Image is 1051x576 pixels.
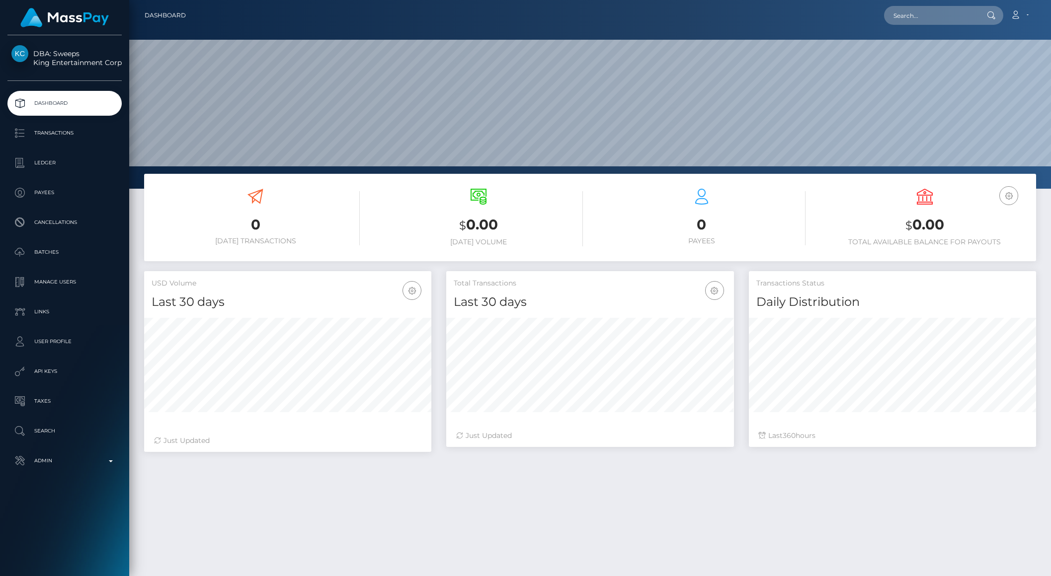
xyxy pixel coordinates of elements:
[7,150,122,175] a: Ledger
[11,275,118,289] p: Manage Users
[11,215,118,230] p: Cancellations
[820,238,1029,246] h6: Total Available Balance for Payouts
[152,279,424,288] h5: USD Volume
[20,8,109,27] img: MassPay Logo
[756,279,1029,288] h5: Transactions Status
[11,185,118,200] p: Payees
[459,218,466,232] small: $
[145,5,186,26] a: Dashboard
[152,237,360,245] h6: [DATE] Transactions
[598,215,806,234] h3: 0
[375,238,583,246] h6: [DATE] Volume
[905,218,912,232] small: $
[11,334,118,349] p: User Profile
[7,419,122,443] a: Search
[11,96,118,111] p: Dashboard
[7,121,122,145] a: Transactions
[152,215,360,234] h3: 0
[7,180,122,205] a: Payees
[11,45,28,62] img: King Entertainment Corp
[154,435,421,446] div: Just Updated
[783,431,796,440] span: 360
[7,270,122,294] a: Manage Users
[884,6,977,25] input: Search...
[11,126,118,141] p: Transactions
[7,448,122,473] a: Admin
[820,215,1029,235] h3: 0.00
[759,431,1026,441] div: Last hours
[7,91,122,116] a: Dashboard
[11,304,118,319] p: Links
[7,210,122,235] a: Cancellations
[454,279,726,288] h5: Total Transactions
[375,215,583,235] h3: 0.00
[11,155,118,170] p: Ledger
[598,237,806,245] h6: Payees
[756,293,1029,311] h4: Daily Distribution
[152,293,424,311] h4: Last 30 days
[7,359,122,384] a: API Keys
[7,329,122,354] a: User Profile
[11,424,118,438] p: Search
[456,431,724,441] div: Just Updated
[11,453,118,468] p: Admin
[7,299,122,324] a: Links
[7,240,122,265] a: Batches
[11,364,118,379] p: API Keys
[7,389,122,414] a: Taxes
[454,293,726,311] h4: Last 30 days
[7,49,122,67] span: DBA: Sweeps King Entertainment Corp
[11,245,118,260] p: Batches
[11,394,118,409] p: Taxes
